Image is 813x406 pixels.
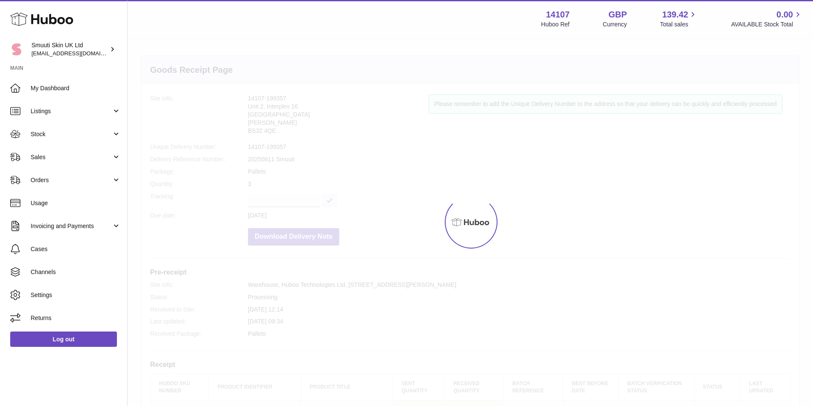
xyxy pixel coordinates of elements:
a: 139.42 Total sales [660,9,698,29]
div: Huboo Ref [541,20,570,29]
a: Log out [10,332,117,347]
span: Channels [31,268,121,276]
span: Cases [31,245,121,253]
span: AVAILABLE Stock Total [731,20,803,29]
span: Orders [31,176,112,184]
a: 0.00 AVAILABLE Stock Total [731,9,803,29]
span: Listings [31,107,112,115]
img: internalAdmin-14107@internal.huboo.com [10,43,23,56]
span: Returns [31,314,121,322]
span: Invoicing and Payments [31,222,112,230]
span: Stock [31,130,112,138]
span: Total sales [660,20,698,29]
strong: 14107 [546,9,570,20]
div: Currency [603,20,627,29]
span: My Dashboard [31,84,121,92]
strong: GBP [608,9,627,20]
span: 139.42 [662,9,688,20]
span: [EMAIL_ADDRESS][DOMAIN_NAME] [31,50,125,57]
span: 0.00 [776,9,793,20]
div: Smuuti Skin UK Ltd [31,41,108,57]
span: Settings [31,291,121,299]
span: Usage [31,199,121,207]
span: Sales [31,153,112,161]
